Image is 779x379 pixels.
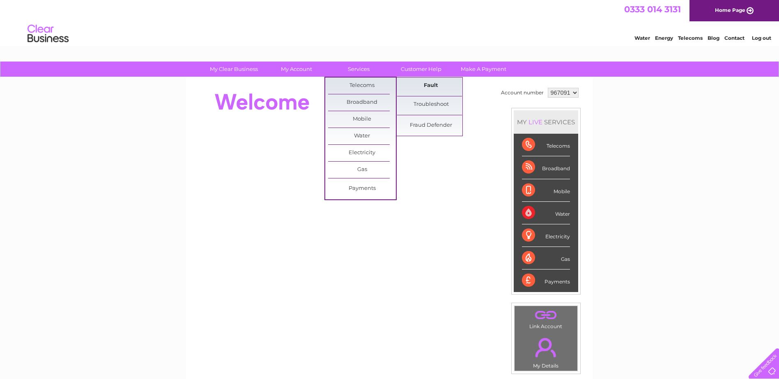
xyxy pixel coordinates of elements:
[514,110,578,134] div: MY SERVICES
[514,306,578,331] td: Link Account
[200,62,268,77] a: My Clear Business
[624,4,681,14] a: 0333 014 3131
[708,35,719,41] a: Blog
[522,134,570,156] div: Telecoms
[522,156,570,179] div: Broadband
[499,86,546,100] td: Account number
[522,247,570,269] div: Gas
[527,118,544,126] div: LIVE
[522,269,570,292] div: Payments
[522,202,570,224] div: Water
[328,162,396,178] a: Gas
[196,5,584,40] div: Clear Business is a trading name of Verastar Limited (registered in [GEOGRAPHIC_DATA] No. 3667643...
[387,62,455,77] a: Customer Help
[328,180,396,197] a: Payments
[752,35,771,41] a: Log out
[328,78,396,94] a: Telecoms
[724,35,745,41] a: Contact
[262,62,330,77] a: My Account
[522,224,570,247] div: Electricity
[678,35,703,41] a: Telecoms
[325,62,393,77] a: Services
[397,96,465,113] a: Troubleshoot
[655,35,673,41] a: Energy
[328,111,396,128] a: Mobile
[397,117,465,134] a: Fraud Defender
[517,333,575,362] a: .
[397,78,465,94] a: Fault
[328,145,396,161] a: Electricity
[517,308,575,322] a: .
[514,331,578,371] td: My Details
[450,62,517,77] a: Make A Payment
[27,21,69,46] img: logo.png
[328,128,396,144] a: Water
[522,179,570,202] div: Mobile
[634,35,650,41] a: Water
[328,94,396,111] a: Broadband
